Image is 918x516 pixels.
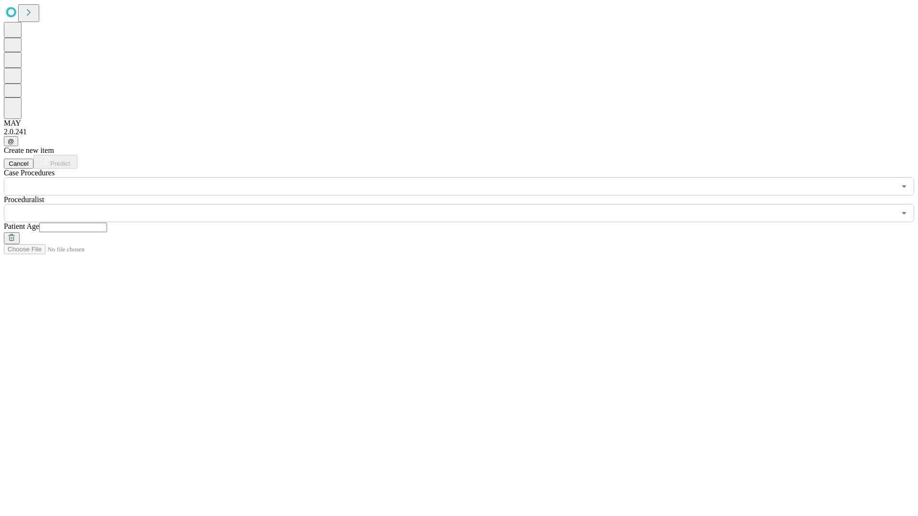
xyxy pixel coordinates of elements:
[9,160,29,167] span: Cancel
[897,206,911,220] button: Open
[8,138,14,145] span: @
[897,180,911,193] button: Open
[50,160,70,167] span: Predict
[4,222,39,230] span: Patient Age
[4,159,33,169] button: Cancel
[4,136,18,146] button: @
[33,155,77,169] button: Predict
[4,195,44,204] span: Proceduralist
[4,119,914,128] div: MAY
[4,169,55,177] span: Scheduled Procedure
[4,128,914,136] div: 2.0.241
[4,146,54,154] span: Create new item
